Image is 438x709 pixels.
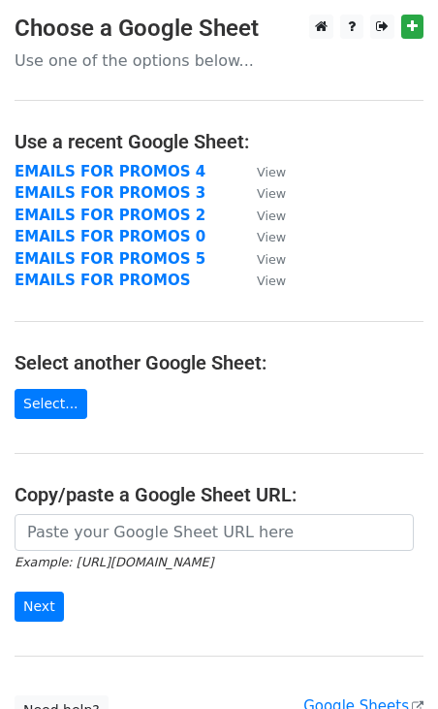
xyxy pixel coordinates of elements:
[15,592,64,622] input: Next
[15,207,205,224] a: EMAILS FOR PROMOS 2
[15,50,423,71] p: Use one of the options below...
[257,252,286,267] small: View
[257,186,286,201] small: View
[15,228,205,245] a: EMAILS FOR PROMOS 0
[15,15,423,43] h3: Choose a Google Sheet
[237,228,286,245] a: View
[15,351,423,374] h4: Select another Google Sheet:
[257,230,286,244] small: View
[15,272,191,289] a: EMAILS FOR PROMOS
[257,165,286,179] small: View
[257,274,286,288] small: View
[15,184,205,202] a: EMAILS FOR PROMOS 3
[237,250,286,268] a: View
[15,555,213,569] small: Example: [URL][DOMAIN_NAME]
[15,514,414,551] input: Paste your Google Sheet URL here
[15,163,205,180] a: EMAILS FOR PROMOS 4
[15,250,205,268] a: EMAILS FOR PROMOS 5
[237,184,286,202] a: View
[257,209,286,223] small: View
[15,483,423,506] h4: Copy/paste a Google Sheet URL:
[237,163,286,180] a: View
[237,207,286,224] a: View
[15,389,87,419] a: Select...
[237,272,286,289] a: View
[15,130,423,153] h4: Use a recent Google Sheet:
